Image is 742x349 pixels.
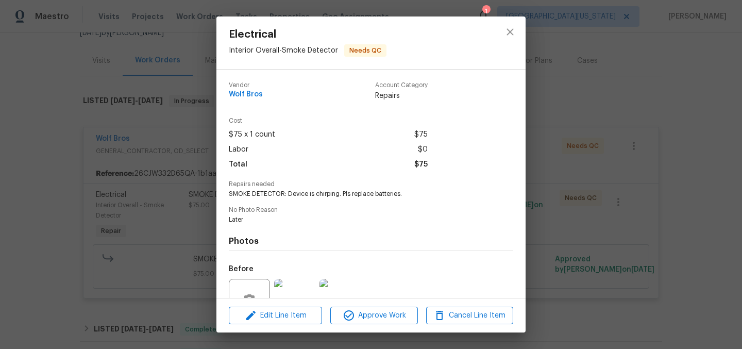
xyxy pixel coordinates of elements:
[375,91,428,101] span: Repairs
[229,236,513,246] h4: Photos
[414,157,428,172] span: $75
[418,142,428,157] span: $0
[229,127,275,142] span: $75 x 1 count
[429,309,510,322] span: Cancel Line Item
[229,29,386,40] span: Electrical
[482,6,490,16] div: 1
[345,45,385,56] span: Needs QC
[229,307,322,325] button: Edit Line Item
[229,265,254,273] h5: Before
[330,307,417,325] button: Approve Work
[229,82,263,89] span: Vendor
[229,207,513,213] span: No Photo Reason
[229,157,247,172] span: Total
[426,307,513,325] button: Cancel Line Item
[229,190,485,198] span: SMOKE DETECTOR: Device is chirping. Pls replace batteries.
[333,309,414,322] span: Approve Work
[229,118,428,124] span: Cost
[498,20,522,44] button: close
[229,215,485,224] span: Later
[414,127,428,142] span: $75
[229,142,248,157] span: Labor
[229,47,338,54] span: Interior Overall - Smoke Detector
[229,91,263,98] span: Wolf Bros
[375,82,428,89] span: Account Category
[229,181,513,188] span: Repairs needed
[232,309,319,322] span: Edit Line Item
